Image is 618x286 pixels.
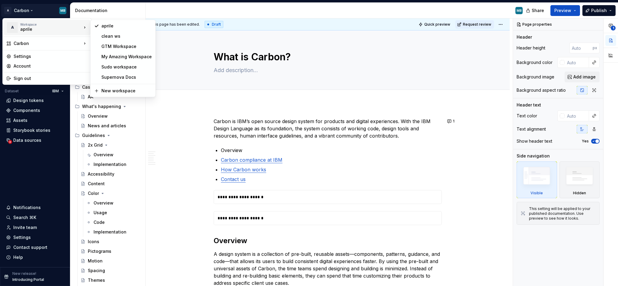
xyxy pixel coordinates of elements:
[101,23,152,29] div: aprile
[101,88,152,94] div: New workspace
[101,33,152,39] div: clean ws
[101,64,152,70] div: Sudo workspace
[101,74,152,80] div: Supernova Docs
[20,23,82,26] div: Workspace
[20,26,72,32] div: aprile
[101,43,152,49] div: GTM Workspace
[14,40,82,46] div: Carbon
[101,54,152,60] div: My Amazing Workspace
[7,22,18,33] div: A
[14,63,88,69] div: Account
[14,53,88,59] div: Settings
[14,75,88,81] div: Sign out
